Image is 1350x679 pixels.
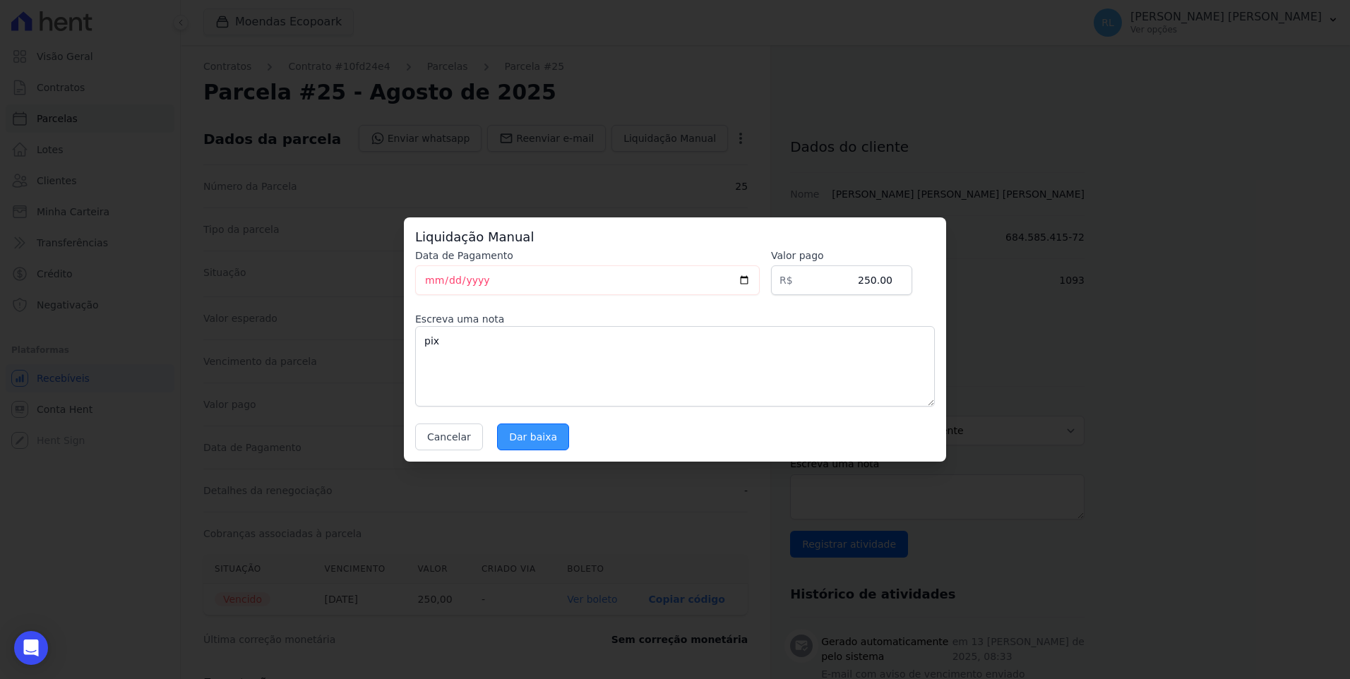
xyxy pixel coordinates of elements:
label: Valor pago [771,248,912,263]
label: Data de Pagamento [415,248,760,263]
div: Open Intercom Messenger [14,631,48,665]
button: Cancelar [415,423,483,450]
input: Dar baixa [497,423,569,450]
label: Escreva uma nota [415,312,935,326]
h3: Liquidação Manual [415,229,935,246]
